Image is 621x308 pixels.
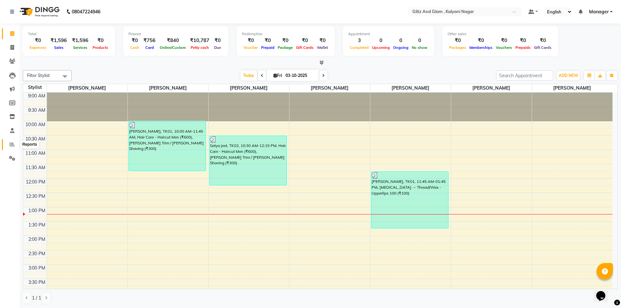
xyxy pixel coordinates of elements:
[71,45,89,50] span: Services
[212,37,223,44] div: ₹0
[348,31,429,37] div: Appointment
[514,37,532,44] div: ₹0
[28,31,110,37] div: Total
[24,121,47,128] div: 10:00 AM
[72,3,100,21] b: 08047224946
[129,122,206,171] div: [PERSON_NAME], TK01, 10:00 AM-11:45 AM, Hair Care - Haircut Men (₹600),[PERSON_NAME] Trim / [PERS...
[294,37,315,44] div: ₹0
[209,84,289,92] span: [PERSON_NAME]
[284,71,316,81] input: 2025-10-03
[91,45,110,50] span: Products
[27,236,47,243] div: 2:00 PM
[496,70,553,81] input: Search Appointment
[532,37,553,44] div: ₹0
[448,37,468,44] div: ₹0
[514,45,532,50] span: Prepaids
[21,140,38,148] div: Reports
[242,45,259,50] span: Voucher
[272,73,284,78] span: Fri
[594,282,614,301] iframe: chat widget
[559,73,578,78] span: ADD NEW
[242,31,330,37] div: Redemption
[27,222,47,228] div: 1:30 PM
[128,37,141,44] div: ₹0
[213,45,223,50] span: Due
[532,84,613,92] span: [PERSON_NAME]
[189,45,211,50] span: Petty cash
[69,37,91,44] div: ₹1,596
[410,45,429,50] span: No show
[348,37,370,44] div: 3
[410,37,429,44] div: 0
[27,279,47,286] div: 3:30 PM
[371,172,449,228] div: [PERSON_NAME], TK01, 11:45 AM-01:45 PM, [MEDICAL_DATA] → Thread/Wax - Upperlips 100 (₹100)
[24,150,47,157] div: 11:00 AM
[276,37,294,44] div: ₹0
[210,136,287,185] div: Satya jeet, TK02, 10:30 AM-12:15 PM, Hair Care - Haircut Men (₹600),[PERSON_NAME] Trim / [PERSON_...
[315,45,330,50] span: Wallet
[392,45,410,50] span: Ongoing
[187,37,212,44] div: ₹10,787
[392,37,410,44] div: 0
[589,8,609,15] span: Manager
[52,45,65,50] span: Sales
[370,45,392,50] span: Upcoming
[141,37,158,44] div: ₹756
[128,31,223,37] div: Finance
[259,45,276,50] span: Prepaid
[24,179,47,185] div: 12:00 PM
[494,37,514,44] div: ₹0
[451,84,532,92] span: [PERSON_NAME]
[91,37,110,44] div: ₹0
[242,37,259,44] div: ₹0
[24,193,47,200] div: 12:30 PM
[557,71,580,80] button: ADD NEW
[241,70,257,81] span: Today
[294,45,315,50] span: Gift Cards
[259,37,276,44] div: ₹0
[128,84,208,92] span: [PERSON_NAME]
[494,45,514,50] span: Vouchers
[32,295,41,301] span: 1 / 1
[27,107,47,114] div: 9:30 AM
[23,84,47,91] div: Stylist
[370,37,392,44] div: 0
[448,45,468,50] span: Packages
[27,265,47,271] div: 3:00 PM
[370,84,451,92] span: [PERSON_NAME]
[27,207,47,214] div: 1:00 PM
[28,45,48,50] span: Expenses
[48,37,69,44] div: ₹1,596
[158,37,187,44] div: ₹840
[144,45,155,50] span: Card
[532,45,553,50] span: Gift Cards
[27,250,47,257] div: 2:30 PM
[27,73,50,78] span: Filter Stylist
[315,37,330,44] div: ₹0
[17,3,61,21] img: logo
[27,93,47,99] div: 9:00 AM
[348,45,370,50] span: Completed
[468,45,494,50] span: Memberships
[468,37,494,44] div: ₹0
[128,45,141,50] span: Cash
[28,37,48,44] div: ₹0
[276,45,294,50] span: Package
[158,45,187,50] span: Online/Custom
[47,84,127,92] span: [PERSON_NAME]
[24,136,47,142] div: 10:30 AM
[24,164,47,171] div: 11:30 AM
[289,84,370,92] span: [PERSON_NAME]
[448,31,553,37] div: Other sales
